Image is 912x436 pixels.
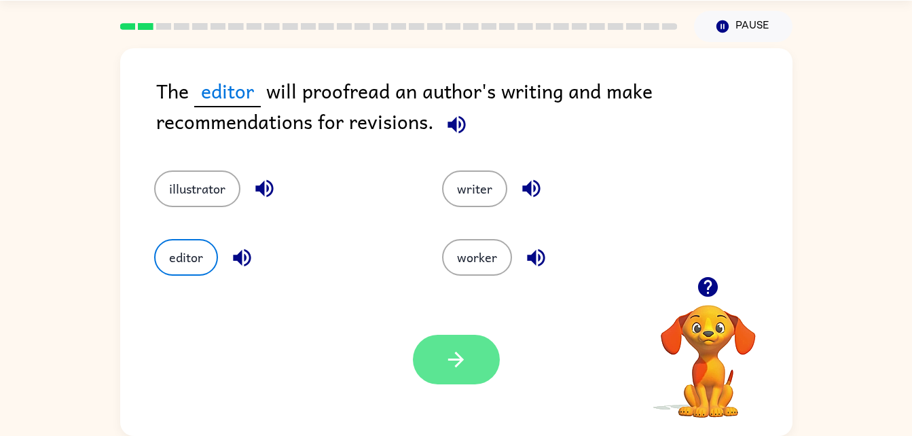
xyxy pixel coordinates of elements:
button: Pause [694,11,792,42]
div: The will proofread an author's writing and make recommendations for revisions. [156,75,792,143]
button: worker [442,239,512,276]
button: illustrator [154,170,240,207]
span: editor [194,75,261,107]
button: editor [154,239,218,276]
video: Your browser must support playing .mp4 files to use Literably. Please try using another browser. [640,284,776,420]
button: writer [442,170,507,207]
